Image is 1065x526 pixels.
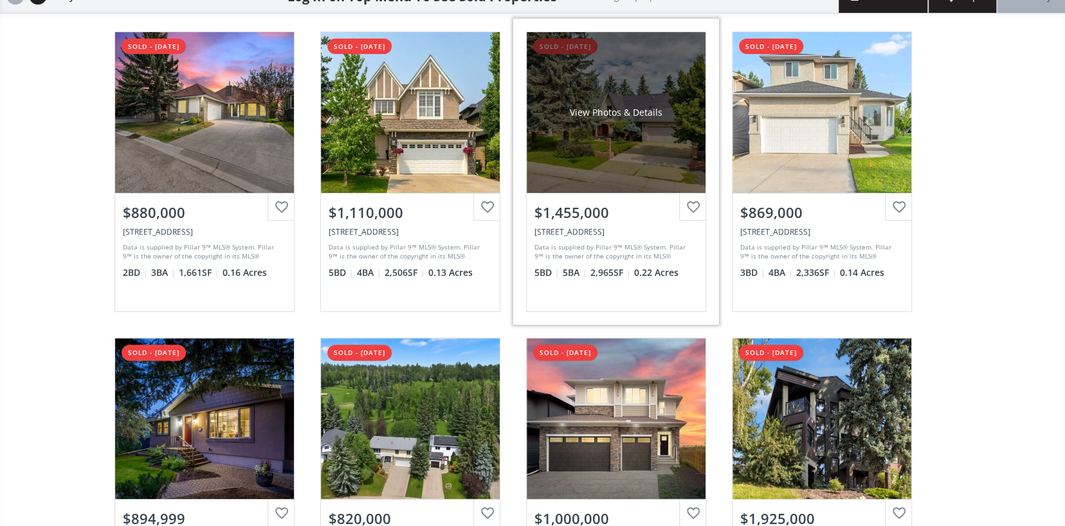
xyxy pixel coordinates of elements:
[123,242,283,262] div: Data is supplied by Pillar 9™ MLS® System. Pillar 9™ is the owner of the copyright in its MLS® Sy...
[307,19,513,325] a: sold - [DATE]$1,110,000[STREET_ADDRESS]Data is supplied by Pillar 9™ MLS® System. Pillar 9™ is th...
[329,203,492,222] div: $1,110,000
[740,242,900,262] div: Data is supplied by Pillar 9™ MLS® System. Pillar 9™ is the owner of the copyright in its MLS® Sy...
[534,266,560,279] span: 5 BD
[123,266,148,279] span: 2 BD
[151,266,176,279] span: 3 BA
[123,203,286,222] div: $880,000
[179,266,219,279] span: 1,661 SF
[357,266,381,279] span: 4 BA
[385,266,425,279] span: 2,506 SF
[513,19,719,325] a: sold - [DATE]View Photos & Details$1,455,000[STREET_ADDRESS]Data is supplied by Pillar 9™ MLS® Sy...
[570,106,662,119] div: View Photos & Details
[534,242,695,262] div: Data is supplied by Pillar 9™ MLS® System. Pillar 9™ is the owner of the copyright in its MLS® Sy...
[796,266,837,279] span: 2,336 SF
[329,226,492,237] div: 242 Discovery Ridge Bay SW, Calgary, AB T3H 5T7
[840,266,884,279] span: 0.14 Acres
[534,203,698,222] div: $1,455,000
[102,19,307,325] a: sold - [DATE]$880,000[STREET_ADDRESS]Data is supplied by Pillar 9™ MLS® System. Pillar 9™ is the ...
[634,266,678,279] span: 0.22 Acres
[123,226,286,237] div: 156 Scenic Ridge Crescent NW, Calgary, AB T3L 1V7
[329,242,489,262] div: Data is supplied by Pillar 9™ MLS® System. Pillar 9™ is the owner of the copyright in its MLS® Sy...
[769,266,793,279] span: 4 BA
[590,266,631,279] span: 2,965 SF
[740,226,904,237] div: 135 Sandringham Road NW, Calgary, AB T3K 3Y5
[740,266,765,279] span: 3 BD
[428,266,473,279] span: 0.13 Acres
[534,226,698,237] div: 731 Willamette Drive SE, Calgary, AB T2J 2A2
[329,266,354,279] span: 5 BD
[719,19,925,325] a: sold - [DATE]$869,000[STREET_ADDRESS]Data is supplied by Pillar 9™ MLS® System. Pillar 9™ is the ...
[740,203,904,222] div: $869,000
[563,266,587,279] span: 5 BA
[223,266,267,279] span: 0.16 Acres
